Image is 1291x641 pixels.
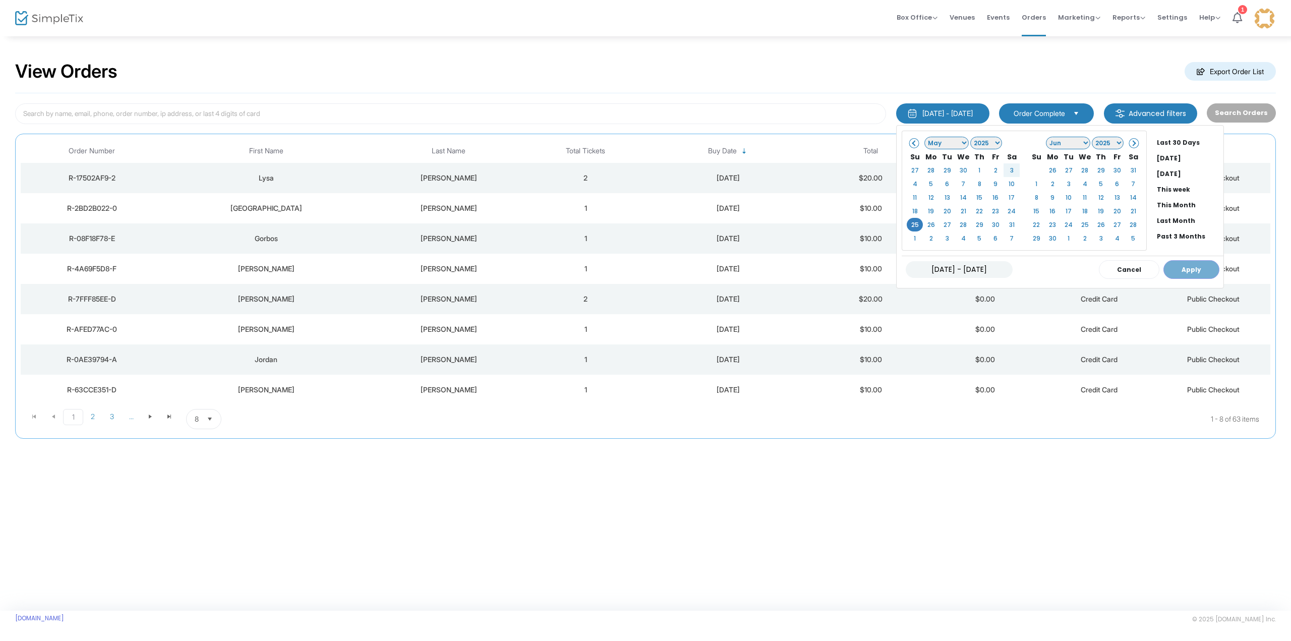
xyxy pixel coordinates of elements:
[166,173,366,183] div: Lysa
[23,294,161,304] div: R-7FFF85EE-D
[1044,177,1061,191] td: 2
[1104,103,1197,124] m-button: Advanced filters
[907,177,923,191] td: 4
[955,231,971,245] td: 4
[907,218,923,231] td: 25
[907,204,923,218] td: 18
[1099,260,1159,279] button: Cancel
[955,163,971,177] td: 30
[645,203,811,213] div: 8/20/2025
[1093,163,1109,177] td: 29
[1028,231,1044,245] td: 29
[1192,615,1276,623] span: © 2025 [DOMAIN_NAME] Inc.
[1004,231,1020,245] td: 7
[529,139,642,163] th: Total Tickets
[906,261,1013,278] input: MM/DD/YYYY - MM/DD/YYYY
[1044,218,1061,231] td: 23
[1044,191,1061,204] td: 9
[645,385,811,395] div: 8/20/2025
[955,177,971,191] td: 7
[923,231,939,245] td: 2
[923,218,939,231] td: 26
[814,254,928,284] td: $10.00
[971,231,987,245] td: 5
[529,284,642,314] td: 2
[1077,191,1093,204] td: 11
[1153,135,1223,150] li: Last 30 Days
[1077,150,1093,163] th: We
[1187,355,1240,364] span: Public Checkout
[645,355,811,365] div: 8/20/2025
[1077,163,1093,177] td: 28
[971,177,987,191] td: 8
[529,193,642,223] td: 1
[923,204,939,218] td: 19
[371,355,526,365] div: Blanton
[1022,5,1046,30] span: Orders
[971,191,987,204] td: 15
[1125,163,1141,177] td: 31
[102,409,122,424] span: Page 3
[1093,191,1109,204] td: 12
[166,355,366,365] div: Jordan
[1125,177,1141,191] td: 7
[939,218,955,231] td: 27
[814,314,928,344] td: $10.00
[23,324,161,334] div: R-AFED77AC-0
[955,150,971,163] th: We
[1187,295,1240,303] span: Public Checkout
[1081,295,1118,303] span: Credit Card
[371,234,526,244] div: Owens
[1081,355,1118,364] span: Credit Card
[1061,231,1077,245] td: 1
[955,204,971,218] td: 21
[1109,231,1125,245] td: 4
[203,410,217,429] button: Select
[1093,218,1109,231] td: 26
[1238,5,1247,14] div: 1
[1153,228,1223,244] li: Past 3 Months
[971,218,987,231] td: 29
[529,344,642,375] td: 1
[971,150,987,163] th: Th
[122,409,141,424] span: Page 4
[1061,218,1077,231] td: 24
[645,294,811,304] div: 8/20/2025
[950,5,975,30] span: Venues
[15,614,64,622] a: [DOMAIN_NAME]
[896,103,989,124] button: [DATE] - [DATE]
[1077,177,1093,191] td: 4
[1125,191,1141,204] td: 14
[15,61,118,83] h2: View Orders
[23,173,161,183] div: R-17502AF9-2
[15,103,886,124] input: Search by name, email, phone, order number, ip address, or last 4 digits of card
[645,324,811,334] div: 8/20/2025
[529,163,642,193] td: 2
[1112,13,1145,22] span: Reports
[1077,218,1093,231] td: 25
[1109,191,1125,204] td: 13
[1044,150,1061,163] th: Mo
[955,218,971,231] td: 28
[645,234,811,244] div: 8/20/2025
[987,150,1004,163] th: Fr
[23,203,161,213] div: R-2BD2B022-0
[1109,163,1125,177] td: 30
[1044,231,1061,245] td: 30
[814,284,928,314] td: $20.00
[814,139,928,163] th: Total
[1061,177,1077,191] td: 3
[1093,177,1109,191] td: 5
[23,234,161,244] div: R-08F18F78-E
[160,409,179,424] span: Go to the last page
[166,294,366,304] div: Rachel
[1069,108,1083,119] button: Select
[1004,150,1020,163] th: Sa
[1061,163,1077,177] td: 27
[83,409,102,424] span: Page 2
[907,150,923,163] th: Su
[529,314,642,344] td: 1
[923,177,939,191] td: 5
[814,223,928,254] td: $10.00
[907,231,923,245] td: 1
